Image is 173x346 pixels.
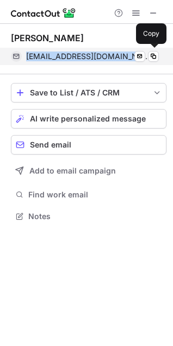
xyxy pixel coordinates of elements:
[11,161,166,181] button: Add to email campaign
[28,212,162,221] span: Notes
[30,88,147,97] div: Save to List / ATS / CRM
[11,109,166,129] button: AI write personalized message
[26,52,151,61] span: [EMAIL_ADDRESS][DOMAIN_NAME]
[11,135,166,155] button: Send email
[11,83,166,102] button: save-profile-one-click
[30,140,71,149] span: Send email
[28,190,162,200] span: Find work email
[30,114,146,123] span: AI write personalized message
[11,33,84,43] div: [PERSON_NAME]
[11,209,166,224] button: Notes
[11,7,76,20] img: ContactOut v5.3.10
[29,166,116,175] span: Add to email campaign
[11,187,166,202] button: Find work email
